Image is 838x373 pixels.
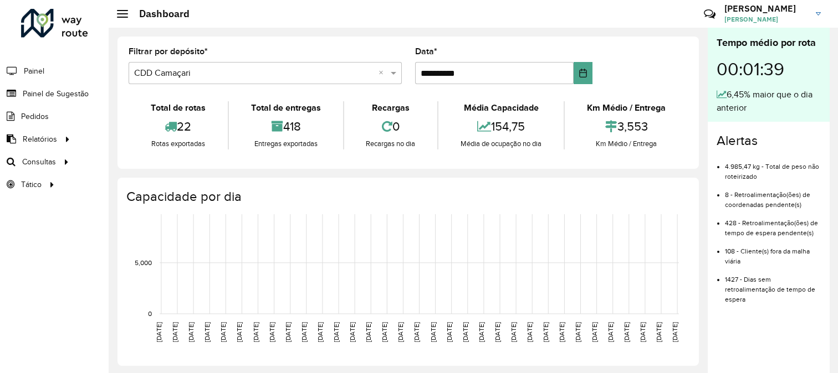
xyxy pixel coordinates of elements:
text: [DATE] [542,322,549,342]
text: [DATE] [203,322,211,342]
div: 0 [347,115,435,138]
span: Clear all [379,66,388,80]
text: [DATE] [397,322,404,342]
text: [DATE] [171,322,178,342]
li: 4.985,47 kg - Total de peso não roteirizado [725,153,821,182]
li: 108 - Cliente(s) fora da malha viária [725,238,821,266]
text: [DATE] [413,322,421,342]
label: Filtrar por depósito [129,45,208,58]
div: Média Capacidade [441,101,561,115]
text: [DATE] [623,322,630,342]
text: [DATE] [510,322,517,342]
div: 00:01:39 [717,50,821,88]
text: [DATE] [381,322,388,342]
text: [DATE] [349,322,356,342]
text: [DATE] [591,322,598,342]
span: Tático [21,179,42,190]
h2: Dashboard [128,8,190,20]
text: [DATE] [639,322,646,342]
div: Média de ocupação no dia [441,138,561,149]
li: 1427 - Dias sem retroalimentação de tempo de espera [725,266,821,304]
text: 5,000 [135,259,152,266]
div: Recargas [347,101,435,115]
div: Tempo médio por rota [717,35,821,50]
text: [DATE] [284,322,292,342]
label: Data [415,45,437,58]
text: [DATE] [316,322,324,342]
text: [DATE] [236,322,243,342]
div: Rotas exportadas [131,138,225,149]
button: Choose Date [574,62,592,84]
span: Painel de Sugestão [23,88,89,100]
a: Contato Rápido [698,2,722,26]
text: [DATE] [574,322,581,342]
span: Consultas [22,156,56,168]
h3: [PERSON_NAME] [724,3,808,14]
div: 22 [131,115,225,138]
li: 8 - Retroalimentação(ões) de coordenadas pendente(s) [725,182,821,210]
span: Relatórios [23,133,57,145]
span: [PERSON_NAME] [724,14,808,24]
div: Km Médio / Entrega [568,101,685,115]
div: Recargas no dia [347,138,435,149]
text: 0 [148,310,152,317]
text: [DATE] [462,322,469,342]
div: Km Médio / Entrega [568,138,685,149]
text: [DATE] [300,322,308,342]
div: Total de entregas [232,101,340,115]
div: 154,75 [441,115,561,138]
text: [DATE] [155,322,162,342]
text: [DATE] [187,322,195,342]
text: [DATE] [268,322,275,342]
div: Total de rotas [131,101,225,115]
text: [DATE] [365,322,372,342]
text: [DATE] [494,322,501,342]
text: [DATE] [526,322,533,342]
div: 418 [232,115,340,138]
text: [DATE] [333,322,340,342]
text: [DATE] [558,322,565,342]
div: 6,45% maior que o dia anterior [717,88,821,115]
h4: Capacidade por dia [126,189,688,205]
text: [DATE] [446,322,453,342]
text: [DATE] [219,322,227,342]
h4: Alertas [717,133,821,149]
text: [DATE] [607,322,614,342]
text: [DATE] [430,322,437,342]
li: 428 - Retroalimentação(ões) de tempo de espera pendente(s) [725,210,821,238]
text: [DATE] [655,322,662,342]
text: [DATE] [671,322,678,342]
text: [DATE] [478,322,485,342]
div: 3,553 [568,115,685,138]
div: Entregas exportadas [232,138,340,149]
text: [DATE] [252,322,259,342]
span: Pedidos [21,111,49,122]
span: Painel [24,65,44,77]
